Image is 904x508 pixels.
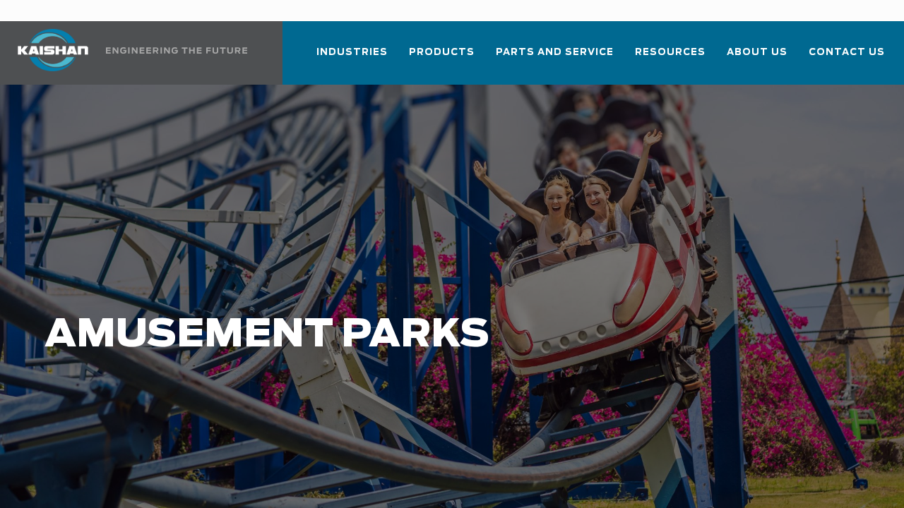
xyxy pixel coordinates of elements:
a: About Us [727,34,787,82]
span: About Us [727,44,787,61]
span: Products [409,44,475,61]
a: Resources [635,34,706,82]
a: Contact Us [809,34,885,82]
span: Parts and Service [496,44,614,61]
a: Industries [316,34,388,82]
a: Products [409,34,475,82]
span: Industries [316,44,388,61]
h1: Amusement Parks [44,313,720,357]
a: Parts and Service [496,34,614,82]
span: Contact Us [809,44,885,61]
img: Engineering the future [106,47,247,54]
span: Resources [635,44,706,61]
